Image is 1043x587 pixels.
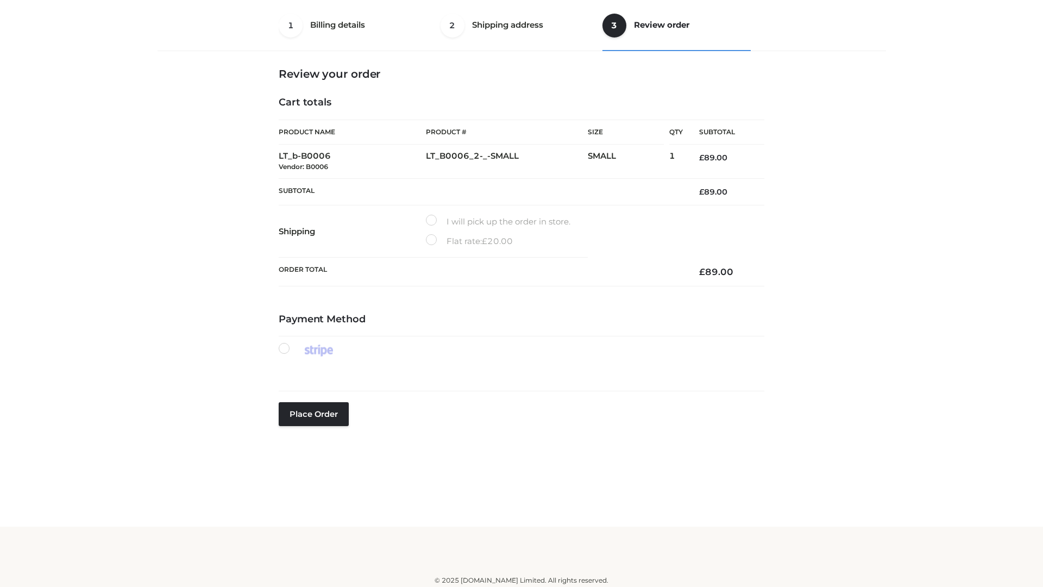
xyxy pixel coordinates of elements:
th: Qty [669,120,683,145]
th: Subtotal [279,178,683,205]
h3: Review your order [279,67,764,80]
td: 1 [669,145,683,179]
bdi: 89.00 [699,266,733,277]
bdi: 89.00 [699,153,727,163]
div: © 2025 [DOMAIN_NAME] Limited. All rights reserved. [161,575,882,586]
label: I will pick up the order in store. [426,215,570,229]
th: Subtotal [683,120,764,145]
td: LT_b-B0006 [279,145,426,179]
th: Size [588,120,664,145]
td: SMALL [588,145,669,179]
span: £ [699,266,705,277]
label: Flat rate: [426,234,513,248]
button: Place order [279,402,349,426]
h4: Cart totals [279,97,764,109]
h4: Payment Method [279,314,764,326]
th: Order Total [279,258,683,286]
bdi: 20.00 [482,236,513,246]
bdi: 89.00 [699,187,727,197]
span: £ [699,153,704,163]
th: Product Name [279,120,426,145]
small: Vendor: B0006 [279,163,328,171]
th: Product # [426,120,588,145]
th: Shipping [279,205,426,258]
span: £ [699,187,704,197]
td: LT_B0006_2-_-SMALL [426,145,588,179]
span: £ [482,236,487,246]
